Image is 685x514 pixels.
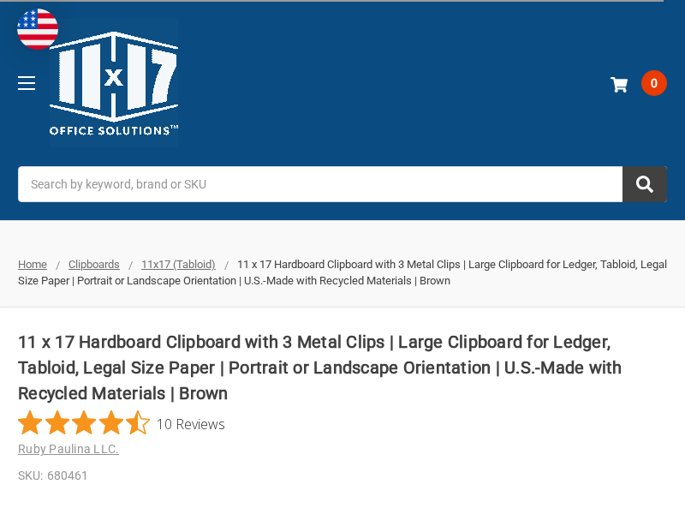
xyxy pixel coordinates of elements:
[18,467,43,485] dt: SKU:
[50,19,178,147] img: 11x17.com
[18,82,35,84] span: Toggle menu
[641,70,667,96] span: 0
[18,329,667,406] h1: 11 x 17 Hardboard Clipboard with 3 Metal Clips | Large Clipboard for Ledger, Tabloid, Legal Size ...
[606,61,667,105] a: 0
[141,258,216,271] a: 11x17 (Tabloid)
[18,166,667,202] input: Search by keyword, brand or SKU
[18,258,47,271] a: Home
[157,410,225,436] span: 10 Reviews
[18,467,667,485] dd: 680461
[17,9,58,50] img: duty and tax information for United States
[18,258,667,288] span: 11 x 17 Hardboard Clipboard with 3 Metal Clips | Large Clipboard for Ledger, Tabloid, Legal Size ...
[18,442,119,456] a: Ruby Paulina LLC.
[3,59,50,106] a: Toggle menu
[18,410,225,436] button: Rated 4.6 out of 5 stars from 10 reviews. Jump to reviews.
[68,258,120,271] a: Clipboards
